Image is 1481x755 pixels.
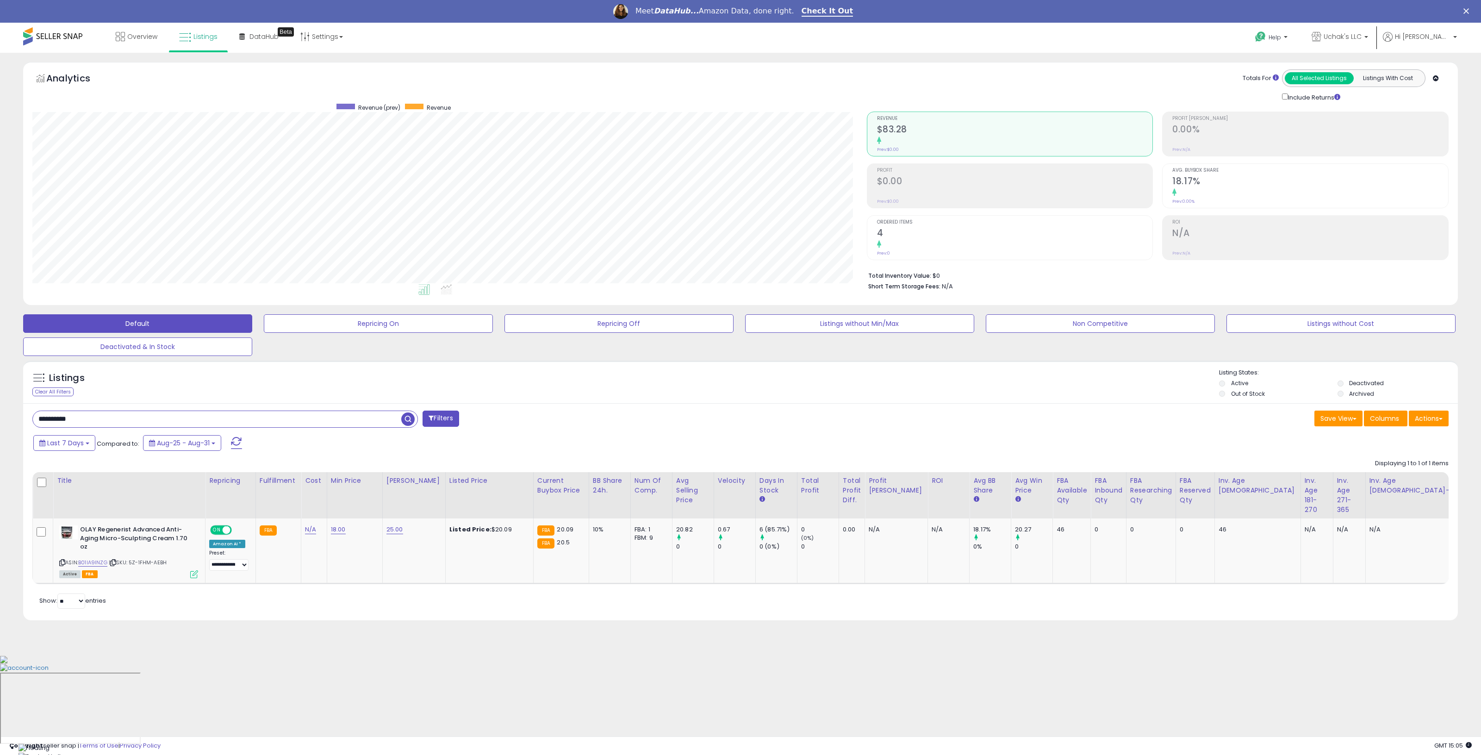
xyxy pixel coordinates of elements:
h2: $0.00 [877,176,1153,188]
button: Save View [1314,411,1363,426]
b: OLAY Regenerist Advanced Anti-Aging Micro-Sculpting Cream 1.70 oz [80,525,193,554]
b: Listed Price: [449,525,492,534]
small: Avg Win Price. [1015,495,1021,504]
a: Listings [172,23,224,50]
div: BB Share 24h. [593,476,627,495]
div: ASIN: [59,525,198,577]
span: Revenue [427,104,451,112]
label: Archived [1349,390,1374,398]
span: Ordered Items [877,220,1153,225]
div: Min Price [331,476,379,486]
small: FBA [260,525,277,536]
div: Repricing [209,476,252,486]
span: Compared to: [97,439,139,448]
a: B01IA9INZG [78,559,107,567]
div: Days In Stock [759,476,793,495]
span: OFF [230,526,245,534]
div: Inv. Age [DEMOGRAPHIC_DATA]-180 [1369,476,1462,495]
span: Hi [PERSON_NAME] [1395,32,1450,41]
div: FBA: 1 [635,525,665,534]
span: Help [1269,33,1281,41]
div: 0 [1130,525,1169,534]
div: 6 (85.71%) [759,525,797,534]
div: 0.67 [718,525,755,534]
span: FBA [82,570,98,578]
div: Velocity [718,476,752,486]
div: 0 [801,525,839,534]
a: Check It Out [802,6,853,17]
button: Columns [1364,411,1407,426]
div: Current Buybox Price [537,476,585,495]
div: Tooltip anchor [278,27,294,37]
span: Uchak's LLC [1324,32,1362,41]
a: DataHub [232,23,286,50]
small: FBA [537,538,554,549]
div: Include Returns [1275,92,1351,102]
div: $20.09 [449,525,526,534]
div: 20.82 [676,525,714,534]
div: 18.17% [973,525,1011,534]
b: Short Term Storage Fees: [868,282,940,290]
div: Avg Selling Price [676,476,710,505]
div: N/A [869,525,921,534]
button: Listings without Min/Max [745,314,974,333]
span: All listings currently available for purchase on Amazon [59,570,81,578]
button: Last 7 Days [33,435,95,451]
div: Total Profit [801,476,835,495]
div: 0.00 [843,525,858,534]
span: Aug-25 - Aug-31 [157,438,210,448]
span: Avg. Buybox Share [1172,168,1448,173]
div: Meet Amazon Data, done right. [635,6,794,16]
div: FBA Researching Qty [1130,476,1172,505]
button: Deactivated & In Stock [23,337,252,356]
h2: 18.17% [1172,176,1448,188]
div: Avg Win Price [1015,476,1049,495]
a: Hi [PERSON_NAME] [1383,32,1457,53]
label: Deactivated [1349,379,1384,387]
div: Inv. Age 271-365 [1337,476,1362,515]
label: Active [1231,379,1248,387]
img: Profile image for Georgie [613,4,628,19]
a: Overview [109,23,164,50]
small: Prev: $0.00 [877,147,899,152]
div: 20.27 [1015,525,1052,534]
a: Settings [293,23,350,50]
div: FBA Reserved Qty [1180,476,1211,505]
span: Columns [1370,414,1399,423]
span: ROI [1172,220,1448,225]
small: FBA [537,525,554,536]
div: Inv. Age [DEMOGRAPHIC_DATA] [1219,476,1297,495]
div: 46 [1219,525,1294,534]
small: Prev: N/A [1172,250,1190,256]
a: Help [1248,24,1297,53]
div: 0 [718,543,755,551]
div: N/A [1369,525,1459,534]
div: Close [1463,8,1473,14]
h2: $83.28 [877,124,1153,137]
div: FBA Available Qty [1057,476,1087,505]
img: 41iRs0dXxgL._SL40_.jpg [59,525,78,539]
div: 0 [1180,525,1207,534]
div: Fulfillment [260,476,297,486]
button: Repricing Off [504,314,734,333]
div: Amazon AI * [209,540,245,548]
div: 0 [1015,543,1052,551]
div: Profit [PERSON_NAME] [869,476,924,495]
span: 20.5 [557,538,570,547]
small: Prev: $0.00 [877,199,899,204]
div: Clear All Filters [32,387,74,396]
p: Listing States: [1219,368,1458,377]
span: | SKU: 5Z-1FHM-AEBH [109,559,167,566]
div: 0 [676,543,714,551]
a: 18.00 [331,525,346,534]
small: Days In Stock. [759,495,765,504]
div: [PERSON_NAME] [386,476,442,486]
button: Default [23,314,252,333]
div: N/A [1337,525,1358,534]
span: 20.09 [557,525,573,534]
div: Displaying 1 to 1 of 1 items [1375,459,1449,468]
span: Overview [127,32,157,41]
h2: N/A [1172,228,1448,240]
div: Listed Price [449,476,529,486]
span: DataHub [249,32,279,41]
